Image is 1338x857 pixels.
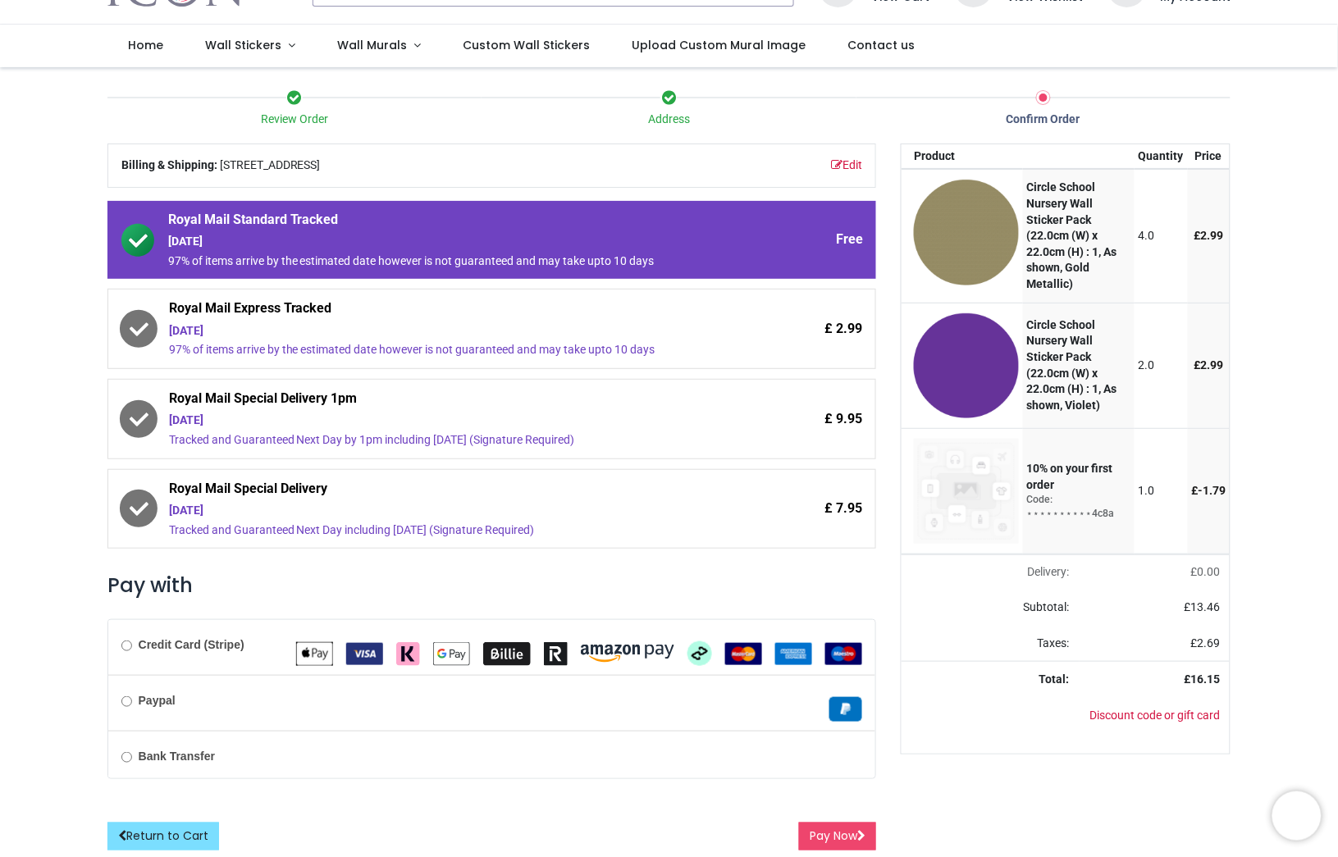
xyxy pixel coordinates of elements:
[396,642,420,666] img: Klarna
[902,590,1079,626] td: Subtotal:
[121,640,132,651] input: Credit Card (Stripe)
[1139,358,1184,374] div: 2.0
[107,112,482,128] div: Review Order
[1194,358,1224,372] span: £
[847,37,915,53] span: Contact us
[1027,318,1117,412] strong: Circle School Nursery Wall Sticker Pack (22.0cm (W) x 22.0cm (H) : 1, As shown, Violet)
[687,646,712,659] span: Afterpay Clearpay
[433,642,470,666] img: Google Pay
[775,646,812,659] span: American Express
[544,646,568,659] span: Revolut Pay
[1139,483,1184,499] div: 1.0
[1201,358,1224,372] span: 2.99
[1188,144,1231,169] th: Price
[725,643,762,665] img: MasterCard
[824,410,862,428] span: £ 9.95
[121,158,217,171] b: Billing & Shipping:
[544,642,568,666] img: Revolut Pay
[169,503,724,519] div: [DATE]
[121,696,132,707] input: Paypal
[825,643,862,665] img: Maestro
[169,342,724,358] div: 97% of items arrive by the estimated date however is not guaranteed and may take upto 10 days
[581,646,674,659] span: Amazon Pay
[824,499,862,517] span: £ 7.95
[139,694,176,707] b: Paypal
[483,642,531,666] img: Billie
[139,638,244,651] b: Credit Card (Stripe)
[1197,636,1220,650] span: 2.69
[396,646,420,659] span: Klarna
[1027,494,1115,519] span: Code: ⋆⋆⋆⋆⋆⋆⋆⋆⋆⋆4c8a
[169,299,724,322] span: Royal Mail Express Tracked
[914,439,1019,544] img: 10% on your first order
[831,157,862,174] a: Edit
[836,230,863,248] span: Free
[220,157,321,174] span: [STREET_ADDRESS]
[107,823,219,850] a: Return to Cart
[121,752,132,763] input: Bank Transfer
[346,646,383,659] span: VISA
[1272,791,1322,841] iframe: Brevo live chat
[482,112,856,128] div: Address
[346,643,383,665] img: VISA
[1197,565,1220,578] span: 0.00
[296,642,333,666] img: Apple Pay
[1194,229,1224,242] span: £
[902,626,1079,662] td: Taxes:
[1089,709,1220,722] a: Discount code or gift card
[1190,565,1220,578] span: £
[829,702,862,715] span: Paypal
[317,25,442,67] a: Wall Murals
[107,572,877,599] h3: Pay with
[829,697,862,722] img: Paypal
[1199,484,1226,497] span: -﻿1.79
[337,37,407,53] span: Wall Murals
[1135,144,1188,169] th: Quantity
[168,211,724,234] span: Royal Mail Standard Tracked
[169,390,724,413] span: Royal Mail Special Delivery 1pm
[168,234,724,250] div: [DATE]
[1039,672,1070,686] strong: Total:
[687,641,712,666] img: Afterpay Clearpay
[128,37,163,53] span: Home
[1190,600,1220,613] span: 13.46
[1190,636,1220,650] span: £
[205,37,281,53] span: Wall Stickers
[169,413,724,429] div: [DATE]
[139,750,215,763] b: Bank Transfer
[1201,229,1224,242] span: 2.99
[725,646,762,659] span: MasterCard
[581,645,674,663] img: Amazon Pay
[825,646,862,659] span: Maestro
[168,253,724,270] div: 97% of items arrive by the estimated date however is not guaranteed and may take upto 10 days
[824,320,862,338] span: £ 2.99
[1139,228,1184,244] div: 4.0
[185,25,317,67] a: Wall Stickers
[632,37,806,53] span: Upload Custom Mural Image
[799,823,876,850] button: Pay Now
[914,180,1019,285] img: x9NJAs3grRWagAAAABJRU5ErkJggg==
[1192,484,1226,497] span: £
[856,112,1231,128] div: Confirm Order
[902,554,1079,590] td: Delivery will be updated after choosing a new delivery method
[463,37,590,53] span: Custom Wall Stickers
[296,646,333,659] span: Apple Pay
[902,144,1023,169] th: Product
[433,646,470,659] span: Google Pay
[1027,462,1113,491] strong: 10% on your first order
[169,323,724,340] div: [DATE]
[1027,180,1117,290] strong: Circle School Nursery Wall Sticker Pack (22.0cm (W) x 22.0cm (H) : 1, As shown, Gold Metallic)
[169,432,724,449] div: Tracked and Guaranteed Next Day by 1pm including [DATE] (Signature Required)
[169,522,724,539] div: Tracked and Guaranteed Next Day including [DATE] (Signature Required)
[483,646,531,659] span: Billie
[1184,600,1220,613] span: £
[914,313,1019,418] img: 9phDmQQABBBwuQNHr8AEkfAQQSK9AIp5UTVXt1h+VtdZJE6YwNsVyRWm1qsviqiqPq6oirhrzo3Lru7GquHU6hfkynim2rX2r...
[775,643,812,665] img: American Express
[1184,672,1220,686] strong: £
[1190,672,1220,686] span: 16.15
[169,480,724,503] span: Royal Mail Special Delivery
